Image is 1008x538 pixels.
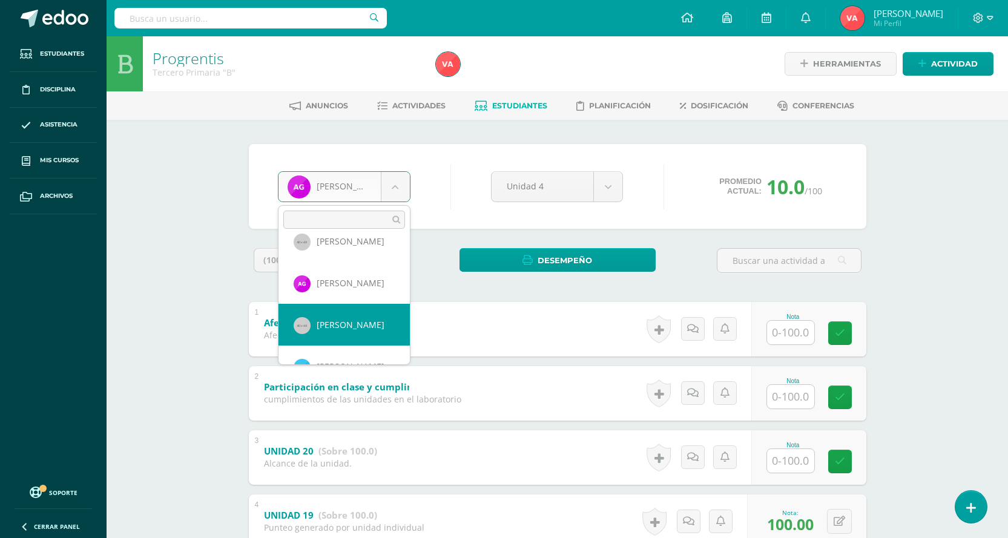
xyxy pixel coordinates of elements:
[294,317,311,334] img: 40x40
[294,359,311,376] img: 07e6d687bb6924f71e66b524ced1ff16.png
[294,234,311,251] img: 40x40
[317,319,384,330] span: [PERSON_NAME]
[317,361,384,372] span: [PERSON_NAME]
[294,275,311,292] img: b5cb50ea52f17ec52fae9ad6ac87888f.png
[317,235,384,247] span: [PERSON_NAME]
[317,277,384,289] span: [PERSON_NAME]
